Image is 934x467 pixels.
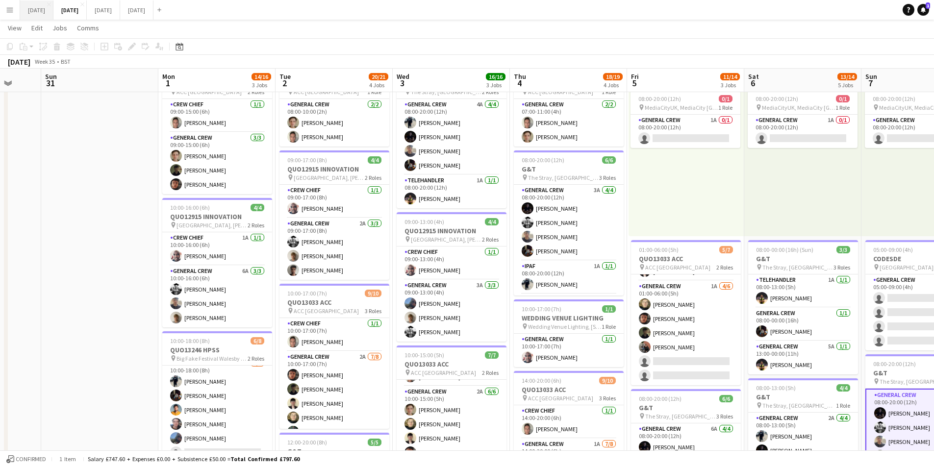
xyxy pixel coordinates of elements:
app-card-role: General Crew6A3/310:00-16:00 (6h)[PERSON_NAME][PERSON_NAME][PERSON_NAME] [162,266,272,327]
app-job-card: 07:00-11:00 (4h)2/2QUO13033 ACC ACC [GEOGRAPHIC_DATA]1 RoleGeneral Crew2/207:00-11:00 (4h)[PERSON... [514,65,624,147]
span: 09:00-13:00 (4h) [404,218,444,225]
app-card-role: General Crew3A3/309:00-13:00 (4h)[PERSON_NAME][PERSON_NAME][PERSON_NAME] [397,280,506,342]
span: Comms [77,24,99,32]
span: 5/5 [368,439,381,446]
span: The Stray, [GEOGRAPHIC_DATA], [GEOGRAPHIC_DATA], [GEOGRAPHIC_DATA] [528,174,599,181]
a: Jobs [49,22,71,34]
span: 14:00-20:00 (6h) [522,377,561,384]
span: 10:00-15:00 (5h) [404,351,444,359]
app-job-card: 10:00-17:00 (7h)9/10QUO13033 ACC ACC [GEOGRAPHIC_DATA]3 RolesCrew Chief1/110:00-17:00 (7h)[PERSON... [279,284,389,429]
span: MediaCityUK, MediaCity [GEOGRAPHIC_DATA], [GEOGRAPHIC_DATA], Arrive M50 2NT, [GEOGRAPHIC_DATA] [645,104,718,111]
app-job-card: 10:00-17:00 (7h)1/1WEDDING VENUE LIGHTING Wedding Venue Lighting, [STREET_ADDRESS]1 RoleGeneral C... [514,299,624,367]
span: 2 Roles [248,355,264,362]
app-card-role: TELEHANDLER1A1/108:00-13:00 (5h)[PERSON_NAME] [748,274,858,308]
h3: G&T [631,403,741,412]
span: [GEOGRAPHIC_DATA], [PERSON_NAME], [GEOGRAPHIC_DATA], [GEOGRAPHIC_DATA] [294,174,365,181]
app-job-card: 08:00-20:00 (12h)5/5G&T The Stray, [GEOGRAPHIC_DATA], [GEOGRAPHIC_DATA], [GEOGRAPHIC_DATA]2 Roles... [397,65,506,208]
span: 2 Roles [482,236,499,243]
app-job-card: 08:00-20:00 (12h)6/6G&T The Stray, [GEOGRAPHIC_DATA], [GEOGRAPHIC_DATA], [GEOGRAPHIC_DATA]3 Roles... [514,150,624,295]
span: 20/21 [369,73,388,80]
span: Mon [162,72,175,81]
span: 3 Roles [365,307,381,315]
span: 08:00-13:00 (5h) [756,384,796,392]
span: 4/4 [485,218,499,225]
button: [DATE] [87,0,120,20]
span: 2 Roles [365,174,381,181]
div: 3 Jobs [721,81,739,89]
span: Thu [514,72,526,81]
h3: QUO13033 ACC [279,298,389,307]
h3: QUO13033 ACC [514,385,624,394]
span: Big Fake Festival Walesby [STREET_ADDRESS] [177,355,248,362]
span: 10:00-17:00 (7h) [287,290,327,297]
app-card-role: TELEHANDLER1A1/108:00-20:00 (12h)[PERSON_NAME] [397,175,506,208]
span: 7/7 [485,351,499,359]
div: 4 Jobs [369,81,388,89]
span: 3 Roles [599,174,616,181]
div: 09:00-13:00 (4h)4/4QUO12915 INNOVATION [GEOGRAPHIC_DATA], [PERSON_NAME], [GEOGRAPHIC_DATA], [GEOG... [397,212,506,342]
span: [GEOGRAPHIC_DATA], [PERSON_NAME], [GEOGRAPHIC_DATA], [GEOGRAPHIC_DATA] [411,236,482,243]
span: 08:00-20:00 (12h) [873,95,915,102]
span: 08:00-20:00 (12h) [756,95,798,102]
span: Week 35 [32,58,57,65]
app-job-card: 08:00-20:00 (12h)0/1 MediaCityUK, MediaCity [GEOGRAPHIC_DATA], [GEOGRAPHIC_DATA], Arrive M50 2NT,... [748,91,858,148]
span: 1 Role [718,104,732,111]
span: 10:00-18:00 (8h) [170,337,210,344]
span: 1 Role [836,402,850,409]
span: 08:00-20:00 (12h) [638,95,681,102]
span: Confirmed [16,456,46,463]
app-card-role: General Crew2A3/309:00-17:00 (8h)[PERSON_NAME][PERSON_NAME][PERSON_NAME] [279,218,389,280]
span: Edit [31,24,43,32]
a: Comms [73,22,103,34]
app-card-role: General Crew2/207:00-11:00 (4h)[PERSON_NAME][PERSON_NAME] [514,99,624,147]
span: 2 Roles [482,369,499,376]
span: 4/4 [836,384,850,392]
button: [DATE] [53,0,87,20]
app-card-role: Crew Chief1/109:00-17:00 (8h)[PERSON_NAME] [279,185,389,218]
app-card-role: Crew Chief1A1/110:00-16:00 (6h)[PERSON_NAME] [162,232,272,266]
app-job-card: 10:00-16:00 (6h)4/4QUO12915 INNOVATION [GEOGRAPHIC_DATA], [PERSON_NAME], [GEOGRAPHIC_DATA], [GEOG... [162,198,272,327]
span: 3 Roles [599,394,616,402]
span: 7 [864,77,877,89]
h3: G&T [748,393,858,401]
app-card-role: Crew Chief1/109:00-13:00 (4h)[PERSON_NAME] [397,246,506,280]
span: Tue [279,72,291,81]
span: ACC [GEOGRAPHIC_DATA] [645,264,710,271]
span: 08:00-20:00 (12h) [522,156,564,164]
span: 0/1 [836,95,850,102]
span: 4/4 [368,156,381,164]
h3: G&T [514,165,624,173]
span: Wed [397,72,409,81]
span: 6/6 [602,156,616,164]
h3: G&T [748,254,858,263]
app-job-card: 08:00-00:00 (16h) (Sun)3/3G&T The Stray, [GEOGRAPHIC_DATA], [GEOGRAPHIC_DATA], [GEOGRAPHIC_DATA]3... [748,240,858,374]
h3: G&T [279,447,389,456]
span: 3/3 [836,246,850,253]
span: 01:00-06:00 (5h) [639,246,679,253]
a: Edit [27,22,47,34]
app-job-card: 08:00-10:00 (2h)2/2QUO13295 ACC ACC [GEOGRAPHIC_DATA]1 RoleGeneral Crew2/208:00-10:00 (2h)[PERSON... [279,65,389,147]
span: 5 [630,77,639,89]
span: ACC [GEOGRAPHIC_DATA] [294,307,359,315]
div: [DATE] [8,57,30,67]
app-job-card: 09:00-17:00 (8h)4/4QUO12915 INNOVATION [GEOGRAPHIC_DATA], [PERSON_NAME], [GEOGRAPHIC_DATA], [GEOG... [279,150,389,280]
span: 13/14 [837,73,857,80]
a: 1 [917,4,929,16]
span: 12:00-20:00 (8h) [287,439,327,446]
app-card-role: Crew Chief1/114:00-20:00 (6h)[PERSON_NAME] [514,405,624,439]
div: 09:00-15:00 (6h)4/4QUO13276 ACC ACC [GEOGRAPHIC_DATA]2 RolesCrew Chief1/109:00-15:00 (6h)[PERSON_... [162,65,272,194]
span: 08:00-00:00 (16h) (Sun) [756,246,813,253]
span: 31 [44,77,57,89]
app-job-card: 01:00-06:00 (5h)5/7QUO13033 ACC ACC [GEOGRAPHIC_DATA]2 RolesCrew Chief1/101:00-06:00 (5h)[PERSON_... [631,240,741,385]
app-card-role: General Crew1A4/601:00-06:00 (5h)[PERSON_NAME][PERSON_NAME][PERSON_NAME][PERSON_NAME] [631,281,741,385]
span: 08:00-20:00 (12h) [639,395,682,402]
span: 3 [395,77,409,89]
